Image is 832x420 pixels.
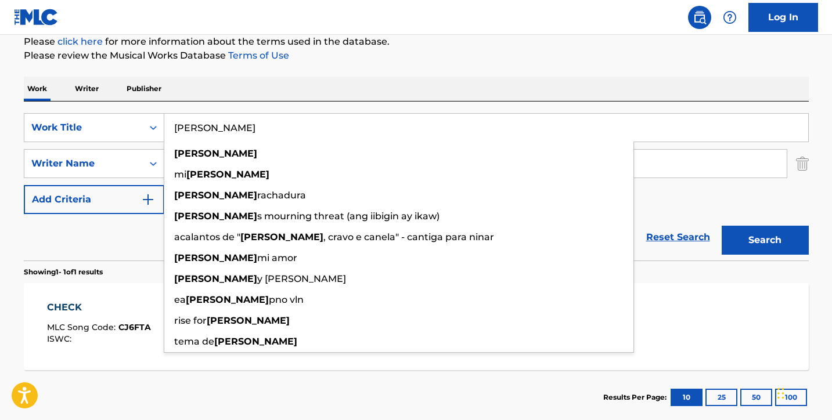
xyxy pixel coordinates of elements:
img: search [693,10,707,24]
div: Writer Name [31,157,136,171]
a: Reset Search [640,225,716,250]
img: help [723,10,737,24]
strong: [PERSON_NAME] [174,190,257,201]
strong: [PERSON_NAME] [174,211,257,222]
p: Please for more information about the terms used in the database. [24,35,809,49]
span: tema de [174,336,214,347]
span: s mourning threat (ang iibigin ay ikaw) [257,211,440,222]
button: 25 [705,389,737,406]
p: Results Per Page: [603,392,669,403]
button: Search [722,226,809,255]
div: Drag [777,376,784,411]
a: Terms of Use [226,50,289,61]
strong: [PERSON_NAME] [174,273,257,284]
p: Publisher [123,77,165,101]
a: click here [57,36,103,47]
button: 10 [671,389,703,406]
span: , cravo e canela" - cantiga para ninar [323,231,494,242]
span: acalantos de " [174,231,240,242]
button: 50 [740,389,772,406]
a: Log In [748,3,818,32]
strong: [PERSON_NAME] [186,169,269,180]
button: Add Criteria [24,185,164,214]
strong: [PERSON_NAME] [174,252,257,263]
img: MLC Logo [14,9,59,26]
p: Please review the Musical Works Database [24,49,809,63]
a: CHECKMLC Song Code:CJ6FTAISWC:Writers (7)[PERSON_NAME], [PERSON_NAME] [PERSON_NAME], [PERSON_NAME... [24,283,809,370]
span: y [PERSON_NAME] [257,273,346,284]
span: CJ6FTA [118,322,151,332]
span: mi amor [257,252,297,263]
span: ea [174,294,186,305]
strong: [PERSON_NAME] [240,231,323,242]
strong: [PERSON_NAME] [214,336,297,347]
iframe: Chat Widget [774,364,832,420]
div: Work Title [31,121,136,135]
strong: [PERSON_NAME] [186,294,269,305]
span: pno vln [269,294,304,305]
p: Writer [71,77,102,101]
span: rachadura [257,190,306,201]
form: Search Form [24,113,809,260]
img: Delete Criterion [796,149,809,178]
a: Public Search [688,6,711,29]
span: rise for [174,315,207,326]
div: Help [718,6,741,29]
span: mi [174,169,186,180]
span: ISWC : [47,334,74,344]
strong: [PERSON_NAME] [174,148,257,159]
p: Work [24,77,51,101]
p: Showing 1 - 1 of 1 results [24,267,103,277]
img: 9d2ae6d4665cec9f34b9.svg [141,193,155,207]
div: CHECK [47,300,151,314]
strong: [PERSON_NAME] [207,315,290,326]
span: MLC Song Code : [47,322,118,332]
